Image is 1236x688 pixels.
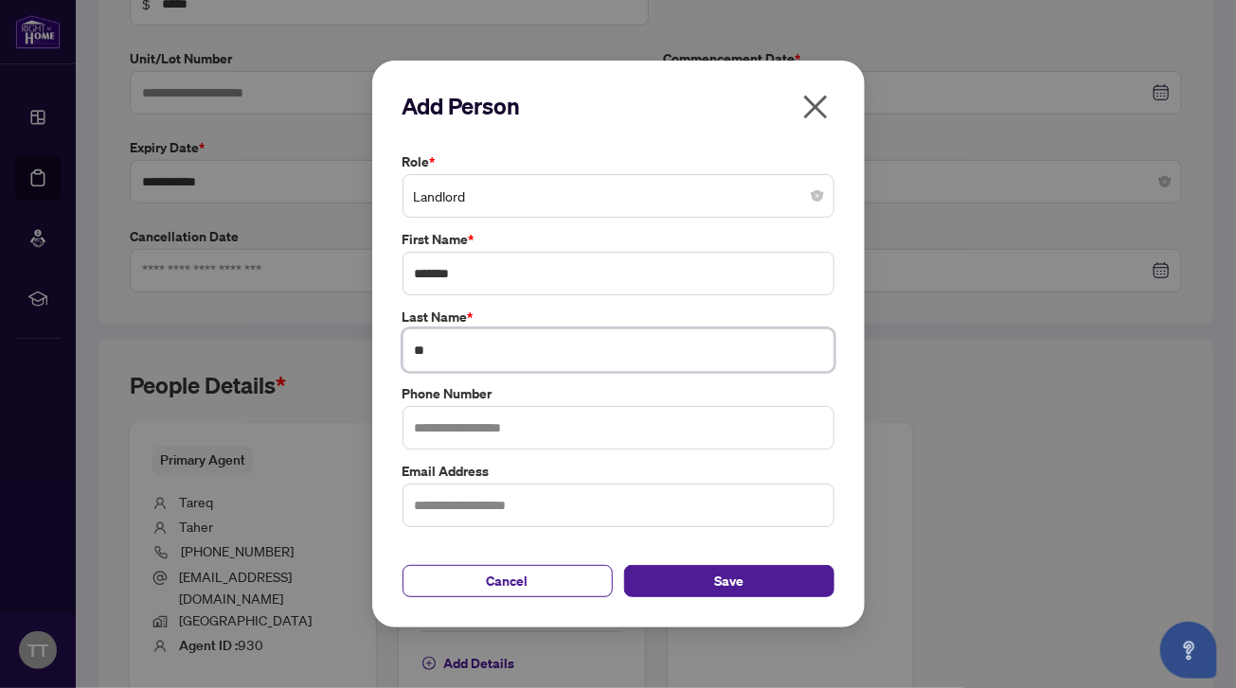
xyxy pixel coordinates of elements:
[403,461,834,482] label: Email Address
[487,566,528,596] span: Cancel
[403,91,834,121] h2: Add Person
[403,151,834,172] label: Role
[403,307,834,327] label: Last Name
[403,565,613,597] button: Cancel
[403,383,834,404] label: Phone Number
[414,178,823,214] span: Landlord
[812,190,823,202] span: close-circle
[800,92,831,122] span: close
[403,229,834,250] label: First Name
[624,565,834,597] button: Save
[714,566,743,596] span: Save
[1160,622,1217,679] button: Open asap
